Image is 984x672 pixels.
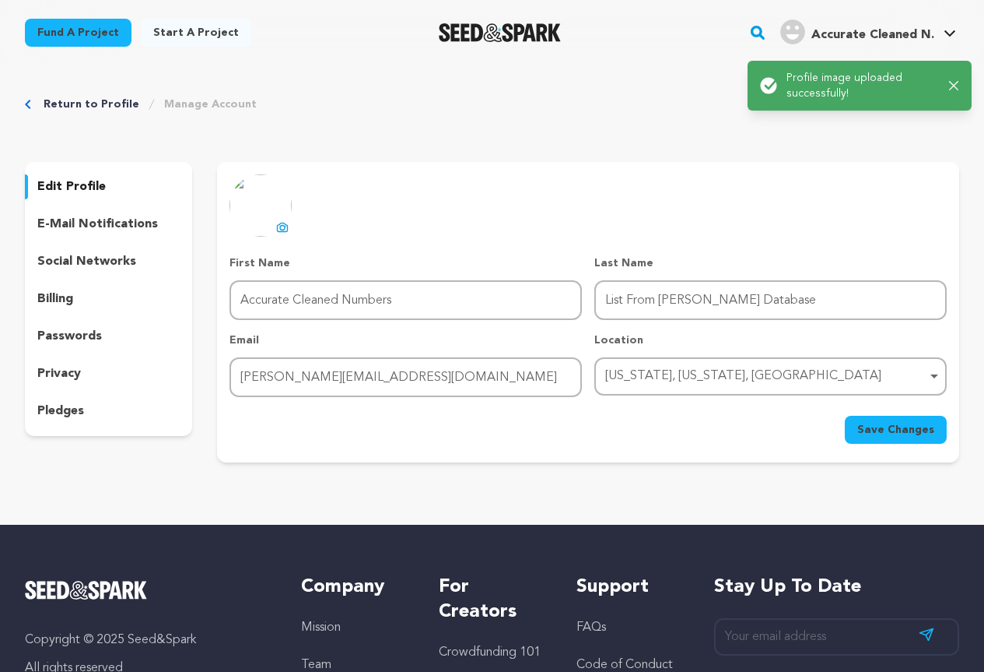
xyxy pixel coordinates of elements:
p: pledges [37,402,84,420]
button: social networks [25,249,192,274]
a: Start a project [141,19,251,47]
button: pledges [25,399,192,424]
p: Location [594,332,947,348]
span: Save Changes [857,422,934,438]
p: Copyright © 2025 Seed&Spark [25,631,270,649]
p: Profile image uploaded successfully! [786,70,937,101]
button: privacy [25,361,192,386]
p: First Name [229,255,582,271]
h5: Support [576,575,683,600]
a: Manage Account [164,97,257,112]
a: Code of Conduct [576,659,673,671]
input: Email [229,357,582,397]
p: e-mail notifications [37,215,158,234]
h5: Company [301,575,408,600]
button: passwords [25,324,192,349]
button: e-mail notifications [25,212,192,237]
h5: For Creators [439,575,545,625]
input: Last Name [594,280,947,320]
button: Save Changes [845,416,947,444]
input: Your email address [714,618,959,656]
a: Return to Profile [44,97,139,112]
img: Seed&Spark Logo Dark Mode [439,23,561,42]
a: Seed&Spark Homepage [439,23,561,42]
a: Mission [301,621,341,634]
p: social networks [37,252,136,271]
div: Breadcrumb [25,97,959,112]
p: Email [229,332,582,348]
p: passwords [37,327,102,346]
p: privacy [37,364,81,383]
a: Seed&Spark Homepage [25,581,270,600]
a: FAQs [576,621,606,634]
input: First Name [229,280,582,320]
a: Team [301,659,331,671]
div: [US_STATE], [US_STATE], [GEOGRAPHIC_DATA] [605,365,926,388]
button: billing [25,287,192,311]
p: Last Name [594,255,947,271]
p: edit profile [37,178,106,196]
h5: Stay up to date [714,575,959,600]
a: Crowdfunding 101 [439,646,541,659]
a: Fund a project [25,19,131,47]
p: billing [37,290,73,308]
img: Seed&Spark Logo [25,581,147,600]
button: edit profile [25,174,192,199]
